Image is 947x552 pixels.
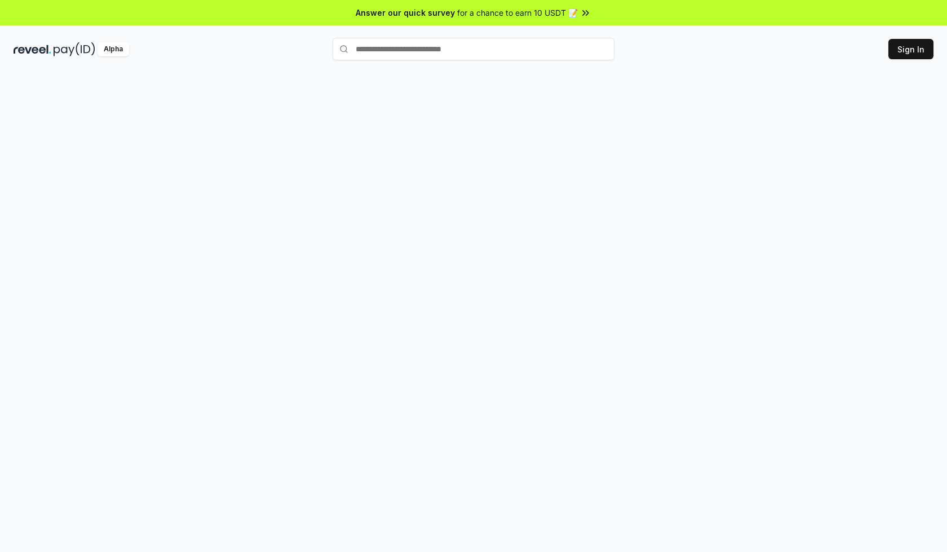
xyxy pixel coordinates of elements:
[356,7,455,19] span: Answer our quick survey
[457,7,578,19] span: for a chance to earn 10 USDT 📝
[14,42,51,56] img: reveel_dark
[54,42,95,56] img: pay_id
[888,39,933,59] button: Sign In
[98,42,129,56] div: Alpha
